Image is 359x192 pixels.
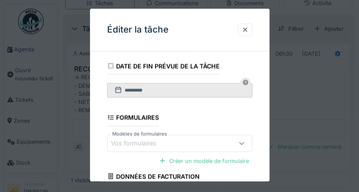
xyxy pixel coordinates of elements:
div: Créer un modèle de formulaire [156,155,252,167]
div: Formulaires [107,112,159,126]
h3: Éditer la tâche [107,24,168,35]
label: Modèles de formulaires [111,130,169,138]
div: Date de fin prévue de la tâche [107,60,220,74]
div: Vos formulaires [111,139,168,148]
div: Données de facturation [107,170,200,185]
